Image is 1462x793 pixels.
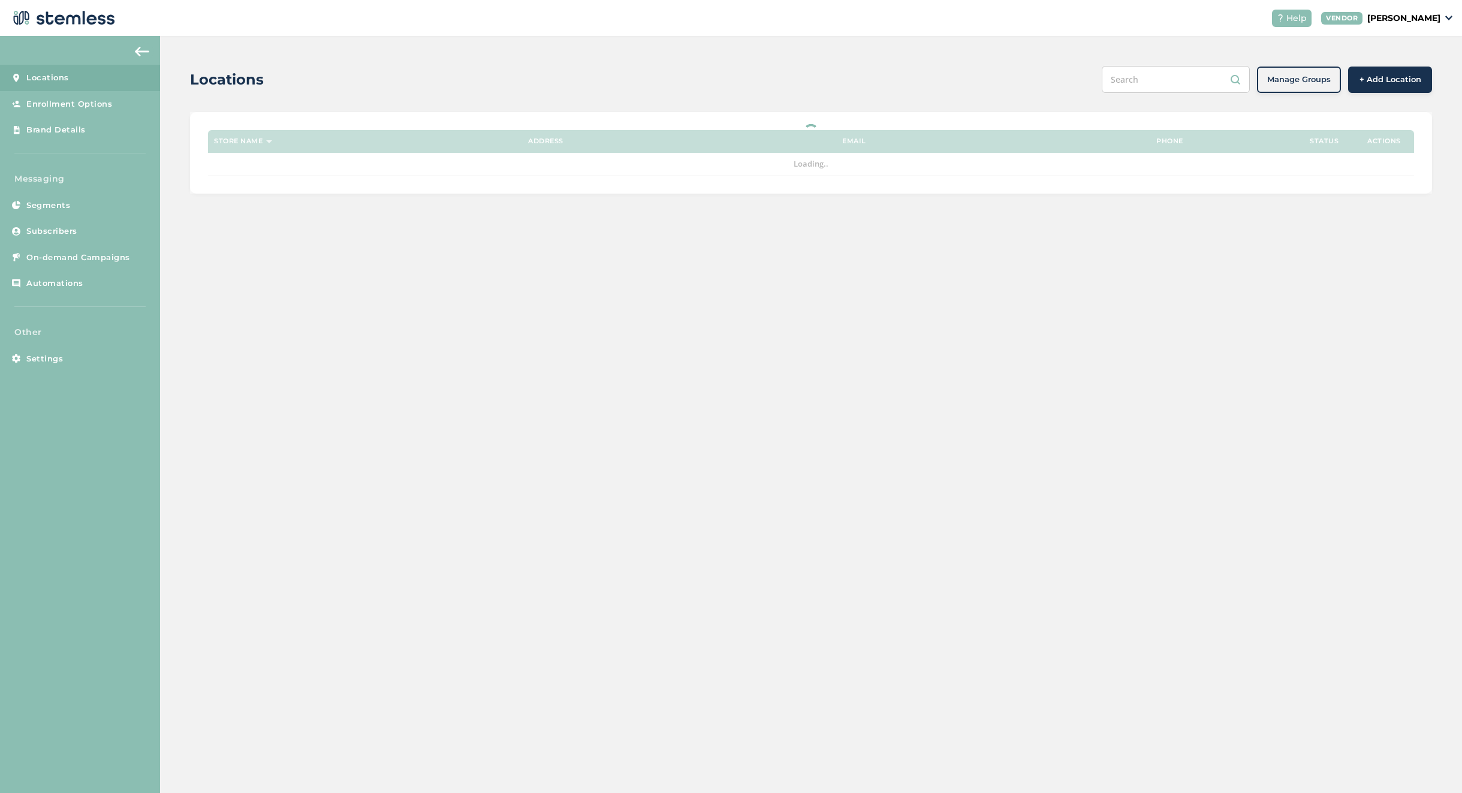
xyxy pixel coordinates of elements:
[1277,14,1284,22] img: icon-help-white-03924b79.svg
[1321,12,1362,25] div: VENDOR
[26,72,69,84] span: Locations
[1402,735,1462,793] iframe: Chat Widget
[135,47,149,56] img: icon-arrow-back-accent-c549486e.svg
[1102,66,1250,93] input: Search
[26,353,63,365] span: Settings
[1445,16,1452,20] img: icon_down-arrow-small-66adaf34.svg
[10,6,115,30] img: logo-dark-0685b13c.svg
[1367,12,1440,25] p: [PERSON_NAME]
[26,124,86,136] span: Brand Details
[190,69,264,91] h2: Locations
[26,98,112,110] span: Enrollment Options
[1359,74,1421,86] span: + Add Location
[1267,74,1331,86] span: Manage Groups
[26,278,83,290] span: Automations
[26,200,70,212] span: Segments
[26,225,77,237] span: Subscribers
[26,252,130,264] span: On-demand Campaigns
[1286,12,1307,25] span: Help
[1257,67,1341,93] button: Manage Groups
[1348,67,1432,93] button: + Add Location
